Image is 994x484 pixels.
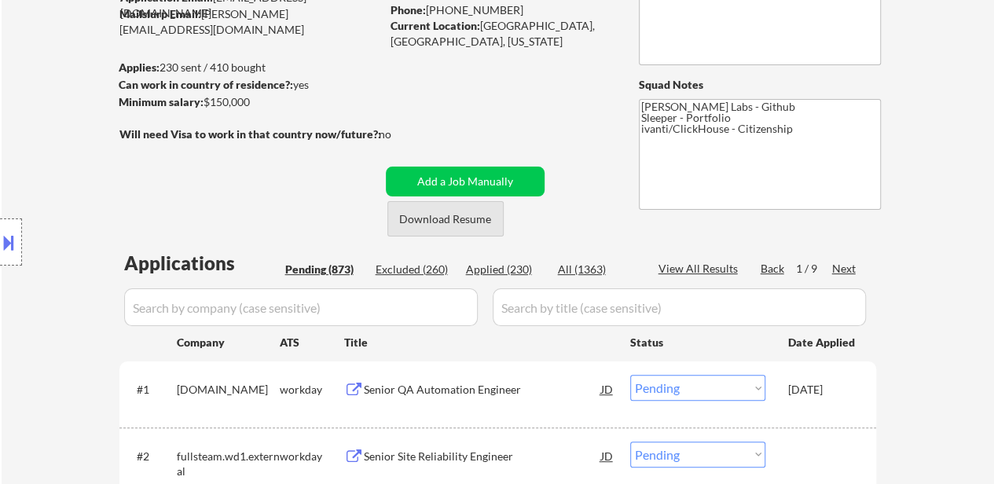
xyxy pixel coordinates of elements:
[658,261,743,277] div: View All Results
[391,3,426,16] strong: Phone:
[280,335,344,350] div: ATS
[119,77,376,93] div: yes
[391,18,613,49] div: [GEOGRAPHIC_DATA], [GEOGRAPHIC_DATA], [US_STATE]
[285,262,364,277] div: Pending (873)
[119,95,204,108] strong: Minimum salary:
[364,382,601,398] div: Senior QA Automation Engineer
[364,449,601,464] div: Senior Site Reliability Engineer
[788,335,857,350] div: Date Applied
[177,449,280,479] div: fullsteam.wd1.external
[119,6,380,37] div: [PERSON_NAME][EMAIL_ADDRESS][DOMAIN_NAME]
[280,382,344,398] div: workday
[177,382,280,398] div: [DOMAIN_NAME]
[788,382,857,398] div: [DATE]
[558,262,636,277] div: All (1363)
[639,77,881,93] div: Squad Notes
[761,261,786,277] div: Back
[119,94,380,110] div: $150,000
[386,167,545,196] button: Add a Job Manually
[119,7,201,20] strong: Mailslurp Email:
[391,19,480,32] strong: Current Location:
[387,201,504,236] button: Download Resume
[391,2,613,18] div: [PHONE_NUMBER]
[379,126,424,142] div: no
[344,335,615,350] div: Title
[466,262,545,277] div: Applied (230)
[796,261,832,277] div: 1 / 9
[376,262,454,277] div: Excluded (260)
[832,261,857,277] div: Next
[280,449,344,464] div: workday
[600,442,615,470] div: JD
[119,60,380,75] div: 230 sent / 410 bought
[600,375,615,403] div: JD
[493,288,866,326] input: Search by title (case sensitive)
[137,449,164,464] div: #2
[119,60,160,74] strong: Applies:
[119,78,293,91] strong: Can work in country of residence?:
[630,328,765,356] div: Status
[124,288,478,326] input: Search by company (case sensitive)
[137,382,164,398] div: #1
